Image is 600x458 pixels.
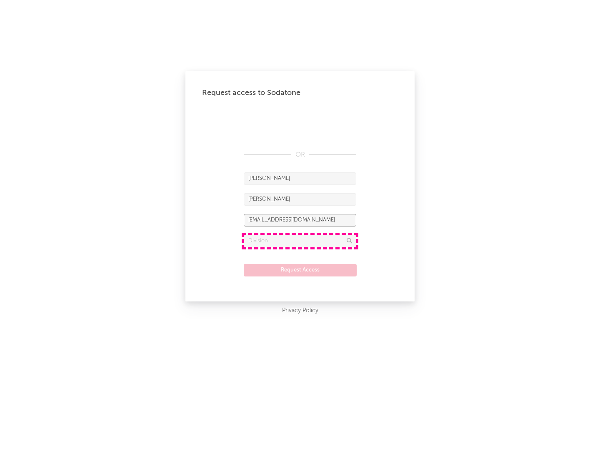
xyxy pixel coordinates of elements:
[244,235,356,247] input: Division
[202,88,398,98] div: Request access to Sodatone
[244,193,356,206] input: Last Name
[244,150,356,160] div: OR
[244,172,356,185] input: First Name
[244,214,356,227] input: Email
[244,264,357,276] button: Request Access
[282,306,318,316] a: Privacy Policy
